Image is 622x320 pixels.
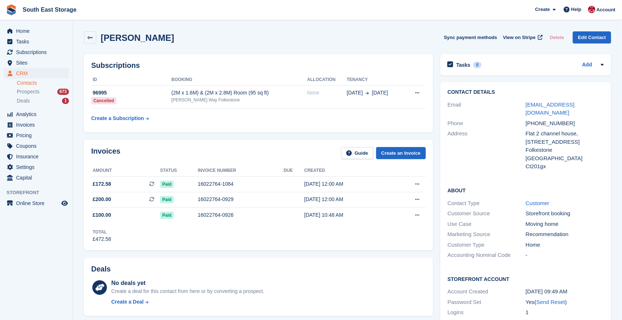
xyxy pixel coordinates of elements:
a: South East Storage [20,4,80,16]
span: Help [571,6,582,13]
span: Invoices [16,120,60,130]
div: £472.58 [93,235,111,243]
h2: Subscriptions [91,61,426,70]
div: Create a deal for this contact from here or by converting a prospect. [111,288,264,295]
a: Deals 1 [17,97,69,105]
a: Add [582,61,592,69]
div: Password Set [448,298,526,306]
div: Address [448,130,526,171]
h2: About [448,186,604,194]
span: Capital [16,173,60,183]
a: menu [4,120,69,130]
h2: Invoices [91,147,120,159]
div: Customer Type [448,241,526,249]
div: Use Case [448,220,526,228]
span: Storefront [7,189,73,196]
a: View on Stripe [500,31,544,43]
span: Tasks [16,36,60,47]
div: Moving home [526,220,604,228]
a: menu [4,109,69,119]
div: 16022764-1084 [198,180,283,188]
div: (2M x 1.6M) & (2M x 2.8M) Room (95 sq ft) [171,89,307,97]
img: Roger Norris [588,6,595,13]
a: menu [4,141,69,151]
span: Online Store [16,198,60,208]
span: Pricing [16,130,60,140]
a: Edit Contact [573,31,611,43]
span: Paid [160,181,174,188]
div: Create a Deal [111,298,144,306]
div: [PERSON_NAME] Way Folkestone [171,97,307,103]
th: Created [304,165,391,177]
div: 1 [62,98,69,104]
span: View on Stripe [503,34,536,41]
div: [GEOGRAPHIC_DATA] [526,154,604,163]
div: Create a Subscription [91,115,144,122]
div: 0 [473,62,482,68]
a: menu [4,198,69,208]
span: Create [535,6,550,13]
th: Allocation [307,74,347,86]
a: Create a Subscription [91,112,149,125]
a: menu [4,173,69,183]
th: Amount [91,165,160,177]
div: Recommendation [526,230,604,239]
span: Deals [17,97,30,104]
a: menu [4,68,69,78]
a: menu [4,58,69,68]
a: Contacts [17,80,69,86]
span: [DATE] [372,89,388,97]
div: [DATE] 10:48 AM [304,211,391,219]
a: menu [4,151,69,162]
div: Home [526,241,604,249]
div: [DATE] 12:00 AM [304,180,391,188]
a: menu [4,26,69,36]
div: 16022764-0926 [198,211,283,219]
h2: Tasks [456,62,471,68]
div: Storefront booking [526,209,604,218]
div: 673 [57,89,69,95]
div: 96995 [91,89,171,97]
a: Customer [526,200,549,206]
a: Send Reset [536,299,565,305]
span: Account [596,6,615,14]
div: Email [448,101,526,117]
a: Guide [341,147,373,159]
div: Logins [448,308,526,317]
h2: Storefront Account [448,275,604,282]
div: [DATE] 09:49 AM [526,288,604,296]
span: £100.00 [93,211,111,219]
div: Phone [448,119,526,128]
span: Sites [16,58,60,68]
th: ID [91,74,171,86]
span: Subscriptions [16,47,60,57]
div: Cancelled [91,97,116,104]
span: [DATE] [347,89,363,97]
div: Total [93,229,111,235]
div: [DATE] 12:00 AM [304,196,391,203]
span: £200.00 [93,196,111,203]
div: Contact Type [448,199,526,208]
span: Home [16,26,60,36]
div: Folkestone [526,146,604,154]
th: Status [160,165,198,177]
div: Marketing Source [448,230,526,239]
th: Due [283,165,304,177]
a: Preview store [60,199,69,208]
img: stora-icon-8386f47178a22dfd0bd8f6a31ec36ba5ce8667c1dd55bd0f319d3a0aa187defe.svg [6,4,17,15]
div: Ct201gx [526,162,604,171]
h2: [PERSON_NAME] [101,33,174,43]
span: Prospects [17,88,39,95]
th: Tenancy [347,74,404,86]
span: CRM [16,68,60,78]
button: Sync payment methods [444,31,497,43]
a: Create an Invoice [376,147,426,159]
span: Analytics [16,109,60,119]
span: Coupons [16,141,60,151]
span: ( ) [534,299,567,305]
div: 1 [526,308,604,317]
div: None [307,89,347,97]
div: [PHONE_NUMBER] [526,119,604,128]
span: Paid [160,212,174,219]
div: Flat 2 channel house, [STREET_ADDRESS] [526,130,604,146]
